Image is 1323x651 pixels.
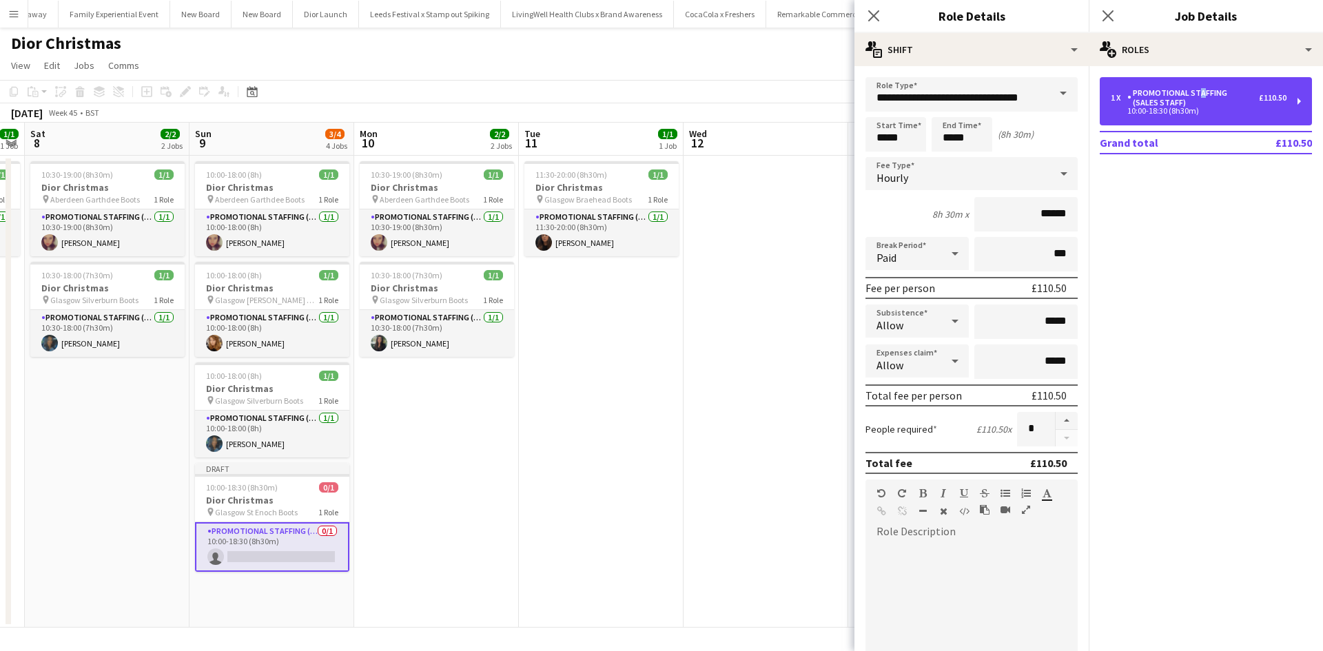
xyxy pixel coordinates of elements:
span: Jobs [74,59,94,72]
div: BST [85,107,99,118]
span: Hourly [876,171,908,185]
span: 12 [687,135,707,151]
span: 0/1 [319,482,338,493]
span: 10:00-18:00 (8h) [206,270,262,280]
div: £110.50 [1032,281,1067,295]
button: Paste as plain text [980,504,989,515]
button: Italic [939,488,948,499]
span: 1 Role [318,395,338,406]
span: Glasgow Braehead Boots [544,194,632,205]
td: £110.50 [1230,132,1312,154]
span: Allow [876,358,903,372]
span: 1 Role [154,295,174,305]
app-job-card: 10:30-19:00 (8h30m)1/1Dior Christmas Aberdeen Garthdee Boots1 RolePromotional Staffing (Sales Sta... [360,161,514,256]
span: 1 Role [154,194,174,205]
span: Aberdeen Garthdee Boots [50,194,140,205]
span: 1 Role [483,295,503,305]
div: Roles [1089,33,1323,66]
app-job-card: 10:30-19:00 (8h30m)1/1Dior Christmas Aberdeen Garthdee Boots1 RolePromotional Staffing (Sales Sta... [30,161,185,256]
div: Total fee per person [865,389,962,402]
span: Mon [360,127,378,140]
span: 1 Role [648,194,668,205]
button: Ordered List [1021,488,1031,499]
span: 8 [28,135,45,151]
button: Fullscreen [1021,504,1031,515]
app-job-card: 10:00-18:00 (8h)1/1Dior Christmas Aberdeen Garthdee Boots1 RolePromotional Staffing (Sales Staff)... [195,161,349,256]
span: Paid [876,251,896,265]
button: New Board [232,1,293,28]
h3: Dior Christmas [360,282,514,294]
span: 10:30-19:00 (8h30m) [41,169,113,180]
span: Sun [195,127,212,140]
button: Family Experiential Event [59,1,170,28]
span: 2/2 [490,129,509,139]
div: 4 Jobs [326,141,347,151]
h3: Dior Christmas [195,382,349,395]
button: Remarkable Commerce x London ExCel [766,1,925,28]
h3: Job Details [1089,7,1323,25]
a: View [6,56,36,74]
app-card-role: Promotional Staffing (Sales Staff)1/110:00-18:00 (8h)[PERSON_NAME] [195,209,349,256]
div: 2 Jobs [161,141,183,151]
button: Leeds Festival x Stamp out Spiking [359,1,501,28]
span: 10:00-18:00 (8h) [206,371,262,381]
span: 1/1 [154,169,174,180]
h1: Dior Christmas [11,33,121,54]
span: 1/1 [484,270,503,280]
span: 2/2 [161,129,180,139]
button: Dior Launch [293,1,359,28]
button: Undo [876,488,886,499]
div: £110.50 x [976,423,1012,435]
div: 8h 30m x [932,208,969,220]
span: 1/1 [154,270,174,280]
app-card-role: Promotional Staffing (Sales Staff)1/111:30-20:00 (8h30m)[PERSON_NAME] [524,209,679,256]
a: Comms [103,56,145,74]
div: £110.50 [1259,93,1286,103]
div: 1 x [1111,93,1127,103]
app-job-card: 10:30-18:00 (7h30m)1/1Dior Christmas Glasgow Silverburn Boots1 RolePromotional Staffing (Sales St... [30,262,185,357]
app-card-role: Promotional Staffing (Sales Staff)0/110:00-18:30 (8h30m) [195,522,349,572]
button: Underline [959,488,969,499]
button: Insert video [1001,504,1010,515]
span: Tue [524,127,540,140]
h3: Dior Christmas [195,494,349,506]
button: Strikethrough [980,488,989,499]
span: 1/1 [319,169,338,180]
h3: Dior Christmas [524,181,679,194]
div: 1 Job [659,141,677,151]
app-job-card: 10:00-18:00 (8h)1/1Dior Christmas Glasgow [PERSON_NAME] Galleries Boots1 RolePromotional Staffing... [195,262,349,357]
span: Allow [876,318,903,332]
span: 3/4 [325,129,345,139]
span: 1 Role [318,194,338,205]
span: 1/1 [319,371,338,381]
app-job-card: 11:30-20:00 (8h30m)1/1Dior Christmas Glasgow Braehead Boots1 RolePromotional Staffing (Sales Staf... [524,161,679,256]
button: Unordered List [1001,488,1010,499]
app-card-role: Promotional Staffing (Sales Staff)1/110:30-19:00 (8h30m)[PERSON_NAME] [30,209,185,256]
button: Text Color [1042,488,1052,499]
div: Shift [854,33,1089,66]
div: £110.50 [1030,456,1067,470]
app-card-role: Promotional Staffing (Sales Staff)1/110:30-18:00 (7h30m)[PERSON_NAME] [360,310,514,357]
span: Glasgow Silverburn Boots [50,295,139,305]
h3: Role Details [854,7,1089,25]
span: 10:30-19:00 (8h30m) [371,169,442,180]
div: (8h 30m) [998,128,1034,141]
app-job-card: 10:00-18:00 (8h)1/1Dior Christmas Glasgow Silverburn Boots1 RolePromotional Staffing (Sales Staff... [195,362,349,457]
h3: Dior Christmas [30,282,185,294]
span: 10:30-18:00 (7h30m) [41,270,113,280]
span: 1/1 [319,270,338,280]
app-card-role: Promotional Staffing (Sales Staff)1/110:00-18:00 (8h)[PERSON_NAME] [195,310,349,357]
td: Grand total [1100,132,1230,154]
div: [DATE] [11,106,43,120]
app-job-card: Draft10:00-18:30 (8h30m)0/1Dior Christmas Glasgow St Enoch Boots1 RolePromotional Staffing (Sales... [195,463,349,572]
span: Comms [108,59,139,72]
h3: Dior Christmas [360,181,514,194]
span: 9 [193,135,212,151]
span: View [11,59,30,72]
